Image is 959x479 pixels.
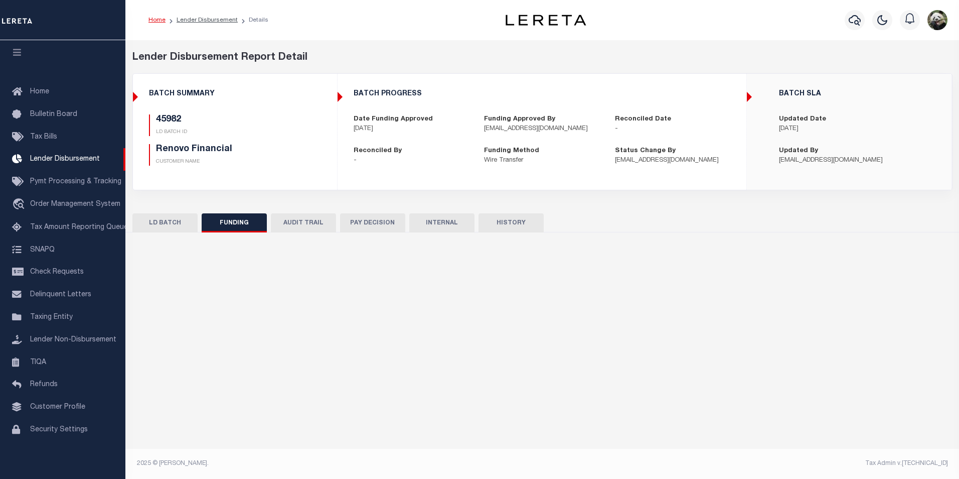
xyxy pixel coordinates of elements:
[30,314,73,321] span: Taxing Entity
[30,426,88,433] span: Security Settings
[484,114,555,125] label: Funding Approved By
[156,158,297,166] p: CUSTOMER NAME
[354,114,433,125] label: Date Funding Approved
[30,178,121,185] span: Pymt Processing & Tracking
[30,201,120,208] span: Order Management System
[30,134,57,141] span: Tax Bills
[615,114,671,125] label: Reconciled Date
[484,146,539,156] label: Funding Method
[615,156,730,166] p: [EMAIL_ADDRESS][DOMAIN_NAME]
[30,224,128,231] span: Tax Amount Reporting Queue
[177,17,238,23] a: Lender Disbursement
[30,111,77,118] span: Bulletin Board
[30,404,85,411] span: Customer Profile
[779,90,935,98] h5: BATCH SLA
[779,156,935,166] p: [EMAIL_ADDRESS][DOMAIN_NAME]
[30,156,100,163] span: Lender Disbursement
[30,269,84,276] span: Check Requests
[202,213,267,232] button: FUNDING
[615,124,730,134] p: -
[132,50,952,65] div: Lender Disbursement Report Detail
[30,246,55,253] span: SNAPQ
[615,146,676,156] label: Status Change By
[271,213,336,232] button: AUDIT TRAIL
[340,213,405,232] button: PAY DECISION
[478,213,544,232] button: HISTORY
[30,381,58,388] span: Refunds
[30,358,46,366] span: TIQA
[409,213,474,232] button: INTERNAL
[149,90,321,98] h5: BATCH SUMMARY
[156,144,297,155] h5: Renovo Financial
[779,146,818,156] label: Updated By
[779,124,935,134] p: [DATE]
[132,213,198,232] button: LD BATCH
[156,114,297,126] h5: 45982
[30,88,49,95] span: Home
[30,291,91,298] span: Delinquent Letters
[30,336,116,343] span: Lender Non-Disbursement
[506,15,586,26] img: logo-dark.svg
[148,17,166,23] a: Home
[779,114,826,125] label: Updated Date
[238,16,268,25] li: Details
[354,156,469,166] p: -
[484,124,599,134] p: [EMAIL_ADDRESS][DOMAIN_NAME]
[156,129,297,136] p: LD BATCH ID
[12,198,28,211] i: travel_explore
[354,90,731,98] h5: BATCH PROGRESS
[484,156,599,166] p: Wire Transfer
[550,459,948,468] div: Tax Admin v.[TECHNICAL_ID]
[354,124,469,134] p: [DATE]
[354,146,402,156] label: Reconciled By
[129,459,543,468] div: 2025 © [PERSON_NAME].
